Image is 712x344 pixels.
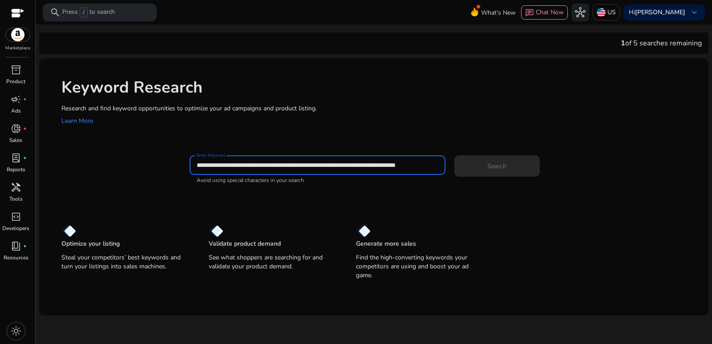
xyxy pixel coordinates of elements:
span: book_4 [11,241,21,251]
p: See what shoppers are searching for and validate your product demand. [209,253,338,271]
span: light_mode [11,326,21,336]
span: / [80,8,88,17]
p: Sales [9,136,22,144]
button: chatChat Now [521,5,568,20]
span: keyboard_arrow_down [689,7,700,18]
span: campaign [11,94,21,105]
p: Developers [2,224,29,232]
p: US [607,4,616,20]
span: 1 [621,38,625,48]
img: us.svg [597,8,606,17]
span: Chat Now [536,8,564,16]
p: Resources [4,254,28,262]
span: donut_small [11,123,21,134]
p: Tools [9,195,23,203]
p: Marketplace [5,45,30,52]
p: Find the high-converting keywords your competitors are using and boost your ad game. [356,253,485,280]
p: Press to search [62,8,115,17]
mat-label: Enter Keyword [197,152,225,158]
img: diamond.svg [209,225,223,237]
span: fiber_manual_record [23,97,27,101]
p: Ads [11,107,21,115]
p: Generate more sales [356,239,416,248]
div: of 5 searches remaining [621,38,702,49]
p: Reports [7,166,25,174]
p: Steal your competitors’ best keywords and turn your listings into sales machines. [61,253,191,271]
img: diamond.svg [61,225,76,237]
img: diamond.svg [356,225,371,237]
span: hub [575,7,586,18]
span: handyman [11,182,21,193]
h1: Keyword Research [61,78,700,97]
span: fiber_manual_record [23,244,27,248]
span: fiber_manual_record [23,127,27,130]
p: Hi [629,9,685,16]
span: inventory_2 [11,65,21,75]
span: lab_profile [11,153,21,163]
span: code_blocks [11,211,21,222]
p: Validate product demand [209,239,281,248]
b: [PERSON_NAME] [635,8,685,16]
p: Optimize your listing [61,239,120,248]
button: hub [571,4,589,21]
p: Product [6,77,25,85]
a: Learn More [61,117,93,125]
span: fiber_manual_record [23,156,27,160]
span: chat [525,8,534,17]
p: Research and find keyword opportunities to optimize your ad campaigns and product listing. [61,104,700,113]
span: What's New [481,5,516,20]
img: amazon.svg [6,28,30,41]
span: search [50,7,61,18]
